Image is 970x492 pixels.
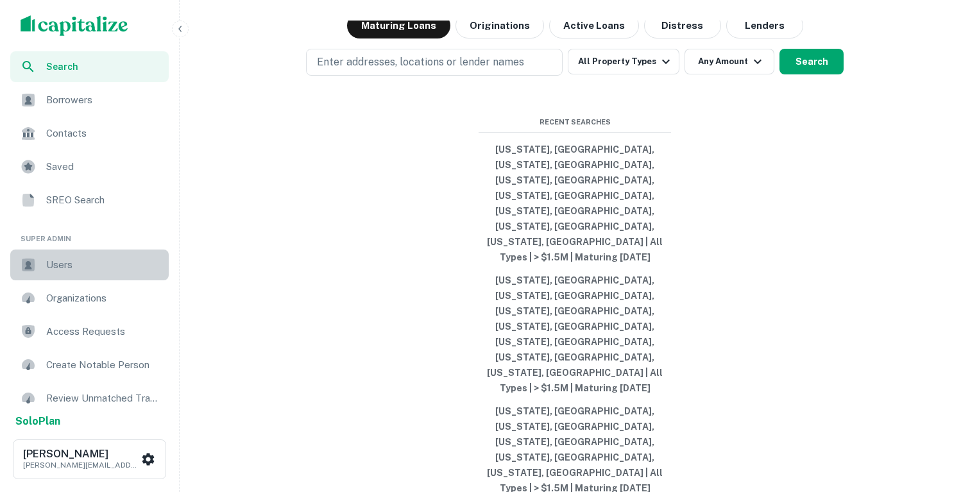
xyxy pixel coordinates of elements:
strong: Solo Plan [15,415,60,427]
a: Saved [10,151,169,182]
button: All Property Types [568,49,679,74]
button: Search distressed loans with lien and other non-mortgage details. [644,13,721,38]
button: Any Amount [685,49,774,74]
button: [US_STATE], [GEOGRAPHIC_DATA], [US_STATE], [GEOGRAPHIC_DATA], [US_STATE], [GEOGRAPHIC_DATA], [US_... [479,269,671,400]
span: Search [46,60,161,74]
a: Borrowers [10,85,169,115]
button: Search [779,49,844,74]
span: Borrowers [46,92,161,108]
button: Maturing Loans [347,13,450,38]
span: Saved [46,159,161,174]
iframe: Chat Widget [906,389,970,451]
button: [US_STATE], [GEOGRAPHIC_DATA], [US_STATE], [GEOGRAPHIC_DATA], [US_STATE], [GEOGRAPHIC_DATA], [US_... [479,138,671,269]
li: Super Admin [10,218,169,250]
a: Review Unmatched Transactions [10,383,169,414]
img: capitalize-logo.png [21,15,128,36]
h6: [PERSON_NAME] [23,449,139,459]
span: Recent Searches [479,117,671,128]
a: Access Requests [10,316,169,347]
a: SoloPlan [15,414,60,429]
span: Review Unmatched Transactions [46,391,161,406]
button: [PERSON_NAME][PERSON_NAME][EMAIL_ADDRESS][DOMAIN_NAME] [13,439,166,479]
span: Organizations [46,291,161,306]
span: Contacts [46,126,161,141]
a: SREO Search [10,185,169,216]
span: Create Notable Person [46,357,161,373]
span: Users [46,257,161,273]
a: Create Notable Person [10,350,169,380]
button: Active Loans [549,13,639,38]
button: Enter addresses, locations or lender names [306,49,563,76]
span: SREO Search [46,192,161,208]
button: Originations [455,13,544,38]
p: Enter addresses, locations or lender names [317,55,524,70]
a: Contacts [10,118,169,149]
a: Search [10,51,169,82]
a: Organizations [10,283,169,314]
span: Access Requests [46,324,161,339]
a: Users [10,250,169,280]
p: [PERSON_NAME][EMAIL_ADDRESS][DOMAIN_NAME] [23,459,139,471]
button: Lenders [726,13,803,38]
